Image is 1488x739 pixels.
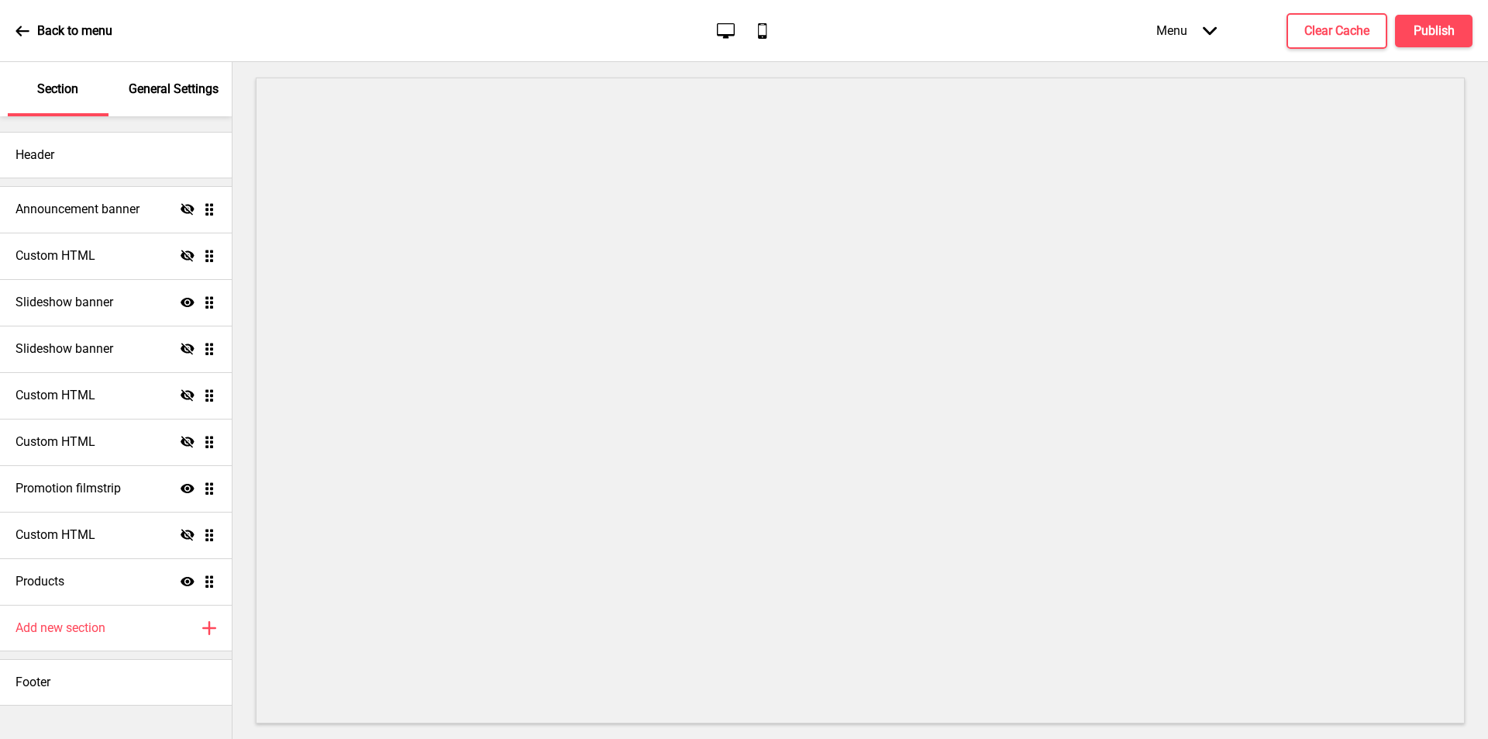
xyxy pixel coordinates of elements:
[1304,22,1369,40] h4: Clear Cache
[1286,13,1387,49] button: Clear Cache
[15,247,95,264] h4: Custom HTML
[15,620,105,637] h4: Add new section
[129,81,219,98] p: General Settings
[15,674,50,691] h4: Footer
[15,387,95,404] h4: Custom HTML
[15,480,121,497] h4: Promotion filmstrip
[37,81,78,98] p: Section
[15,201,139,218] h4: Announcement banner
[15,527,95,544] h4: Custom HTML
[1414,22,1455,40] h4: Publish
[15,10,112,52] a: Back to menu
[15,294,113,311] h4: Slideshow banner
[1141,8,1232,54] div: Menu
[15,147,54,164] h4: Header
[1395,15,1472,47] button: Publish
[15,573,64,590] h4: Products
[15,433,95,451] h4: Custom HTML
[37,22,112,40] p: Back to menu
[15,340,113,357] h4: Slideshow banner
